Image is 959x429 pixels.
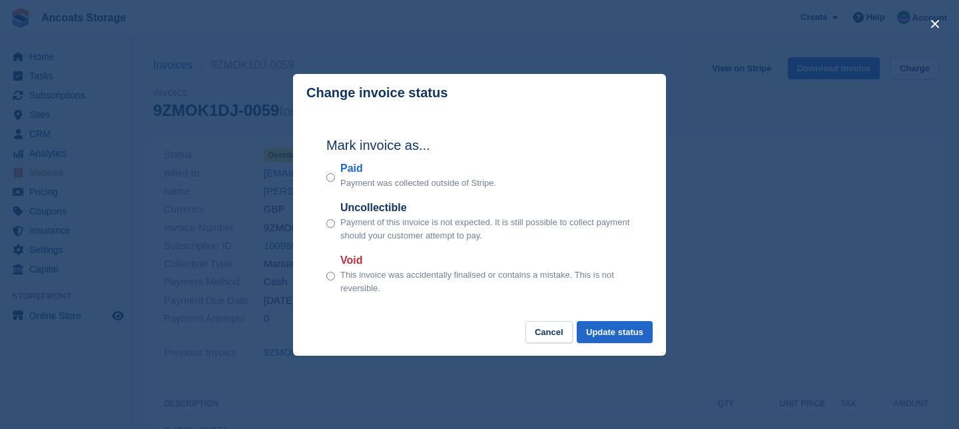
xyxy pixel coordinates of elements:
[340,200,633,216] label: Uncollectible
[340,252,633,268] label: Void
[525,321,573,343] button: Cancel
[577,321,653,343] button: Update status
[924,13,946,35] button: close
[306,85,448,101] p: Change invoice status
[340,268,633,294] p: This invoice was accidentally finalised or contains a mistake. This is not reversible.
[340,161,496,177] label: Paid
[340,216,633,242] p: Payment of this invoice is not expected. It is still possible to collect payment should your cust...
[340,177,496,190] p: Payment was collected outside of Stripe.
[326,135,633,155] h2: Mark invoice as...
